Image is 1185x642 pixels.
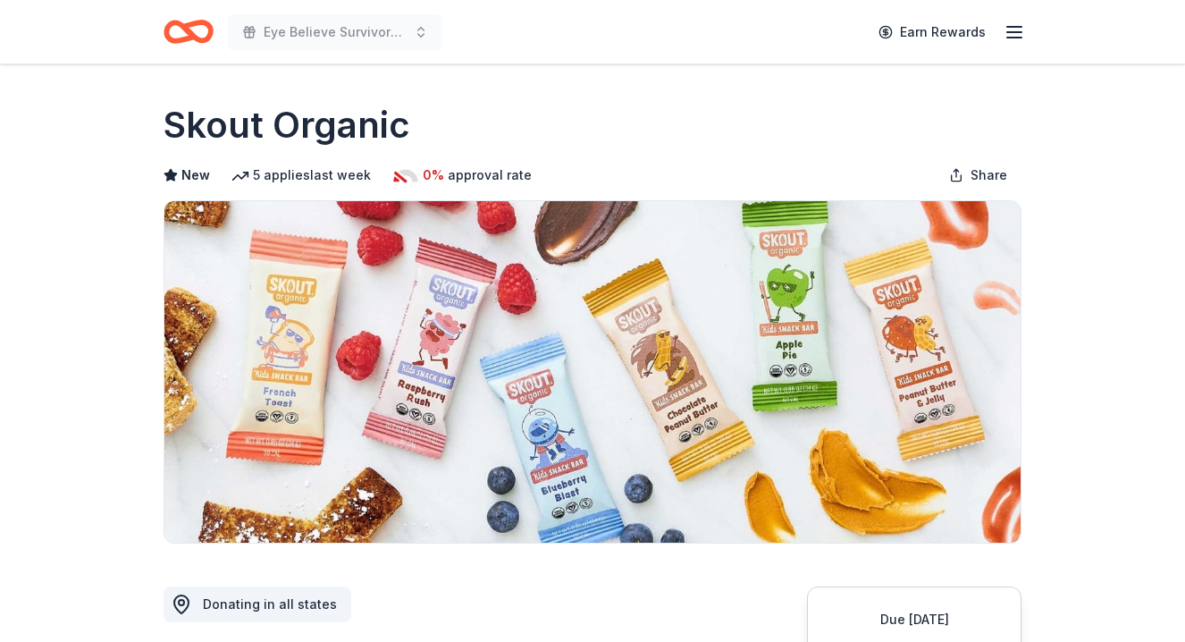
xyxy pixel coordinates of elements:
a: Home [164,11,214,53]
button: Eye Believe Survivorship Semiar [228,14,442,50]
span: Share [971,165,1007,186]
h1: Skout Organic [164,100,410,150]
div: 5 applies last week [231,165,371,186]
span: Eye Believe Survivorship Semiar [264,21,407,43]
img: Image for Skout Organic [164,201,1021,543]
div: Due [DATE] [829,609,999,630]
span: New [181,165,210,186]
span: Donating in all states [203,596,337,612]
span: 0% [423,165,444,186]
span: approval rate [448,165,532,186]
button: Share [935,157,1021,193]
a: Earn Rewards [868,16,996,48]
